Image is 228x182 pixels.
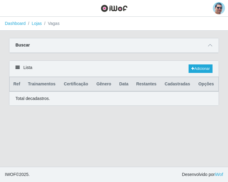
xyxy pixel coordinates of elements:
a: Lojas [32,21,42,26]
strong: Buscar [15,43,30,47]
a: Dashboard [5,21,26,26]
th: Trainamentos [24,77,60,91]
th: Opções [195,77,218,91]
span: Desenvolvido por [182,171,223,178]
div: Lista [9,61,219,77]
th: Cadastradas [161,77,195,91]
span: © 2025 . [5,171,30,178]
img: CoreUI Logo [101,5,128,12]
th: Restantes [132,77,161,91]
li: Vagas [42,20,60,27]
th: Certificação [60,77,93,91]
th: Ref [10,77,25,91]
th: Data [116,77,132,91]
a: Adicionar [189,64,213,73]
p: Total de cadastros. [15,95,50,102]
th: Gênero [93,77,116,91]
a: iWof [215,172,223,177]
span: IWOF [5,172,16,177]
